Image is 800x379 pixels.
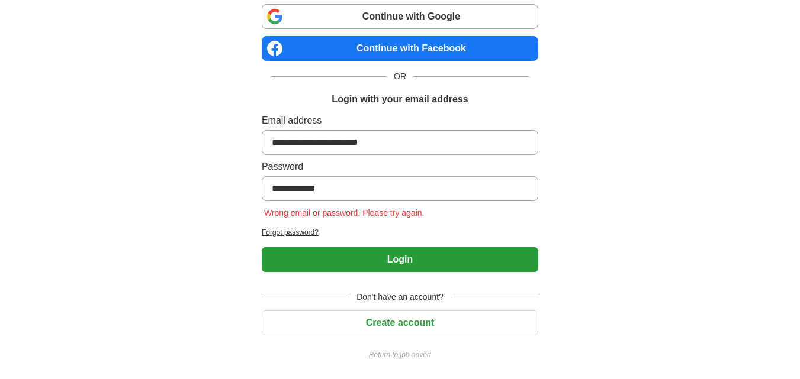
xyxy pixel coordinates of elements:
span: OR [387,70,413,83]
h1: Login with your email address [332,92,468,106]
span: Wrong email or password. Please try again. [262,208,427,218]
a: Forgot password? [262,227,538,238]
a: Create account [262,318,538,328]
button: Login [262,247,538,272]
label: Email address [262,114,538,128]
a: Continue with Facebook [262,36,538,61]
a: Continue with Google [262,4,538,29]
a: Return to job advert [262,349,538,360]
button: Create account [262,310,538,335]
label: Password [262,160,538,174]
span: Don't have an account? [349,291,451,303]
